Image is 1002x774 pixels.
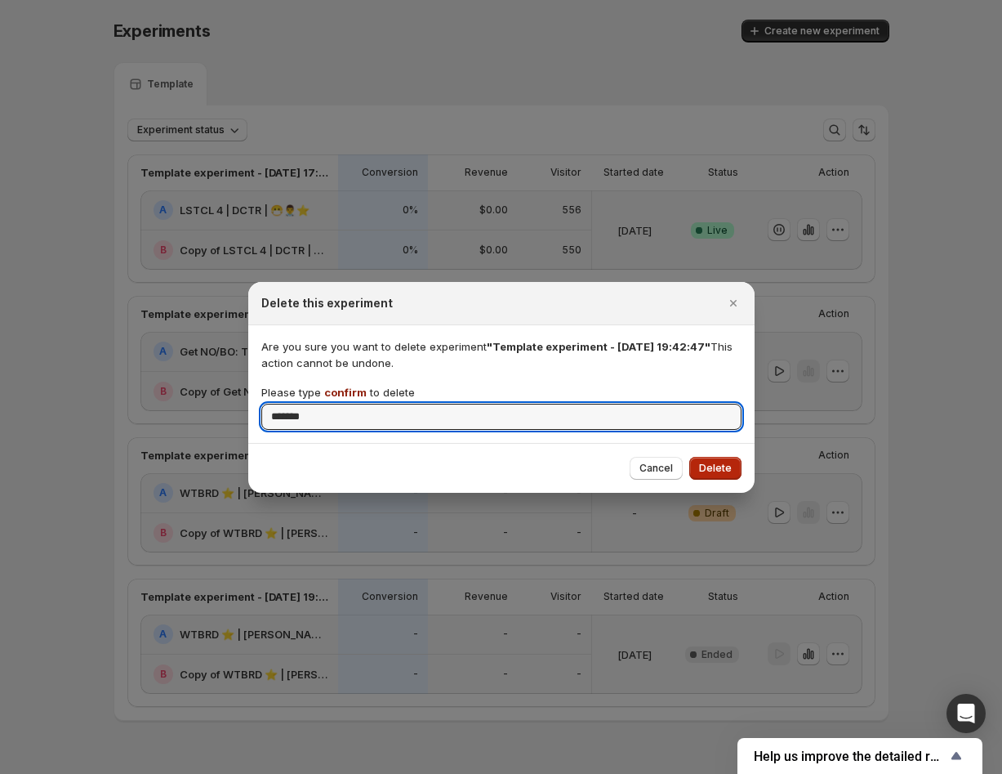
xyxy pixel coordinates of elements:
[487,340,710,353] span: "Template experiment - [DATE] 19:42:47"
[754,746,966,766] button: Show survey - Help us improve the detailed report for A/B campaigns
[699,462,732,475] span: Delete
[630,457,683,480] button: Cancel
[261,384,415,400] p: Please type to delete
[689,457,741,480] button: Delete
[754,749,946,764] span: Help us improve the detailed report for A/B campaigns
[261,295,393,311] h2: Delete this experiment
[946,694,986,733] div: Open Intercom Messenger
[324,386,367,399] span: confirm
[261,338,741,371] p: Are you sure you want to delete experiment This action cannot be undone.
[722,292,745,315] button: Close
[639,462,673,475] span: Cancel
